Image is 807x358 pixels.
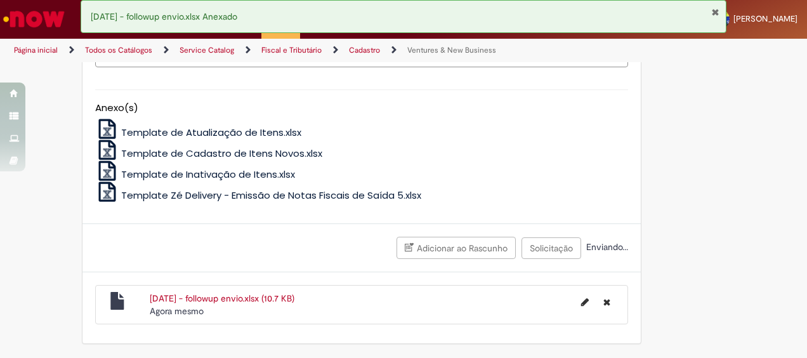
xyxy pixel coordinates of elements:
a: Ventures & New Business [407,45,496,55]
a: Template de Inativação de Itens.xlsx [95,168,296,181]
button: Fechar Notificação [711,7,719,17]
a: Template Zé Delivery - Emissão de Notas Fiscais de Saída 5.xlsx [95,189,422,202]
button: Editar nome de arquivo 2025.09.29 - followup envio.xlsx [574,292,596,312]
span: Template de Atualização de Itens.xlsx [121,126,301,139]
span: Template de Cadastro de Itens Novos.xlsx [121,147,322,160]
span: Template Zé Delivery - Emissão de Notas Fiscais de Saída 5.xlsx [121,189,421,202]
ul: Trilhas de página [10,39,528,62]
a: Template de Atualização de Itens.xlsx [95,126,302,139]
span: Template de Inativação de Itens.xlsx [121,168,295,181]
a: [DATE] - followup envio.xlsx (10.7 KB) [150,293,294,304]
a: Template de Cadastro de Itens Novos.xlsx [95,147,323,160]
img: ServiceNow [1,6,67,32]
a: Fiscal e Tributário [261,45,322,55]
span: Enviando... [584,241,628,253]
a: Página inicial [14,45,58,55]
time: 29/09/2025 17:40:11 [150,305,204,317]
h5: Anexo(s) [95,103,628,114]
button: Excluir 2025.09.29 - followup envio.xlsx [596,292,618,312]
span: [PERSON_NAME] [733,13,797,24]
a: Service Catalog [180,45,234,55]
a: Todos os Catálogos [85,45,152,55]
span: Agora mesmo [150,305,204,317]
span: [DATE] - followup envio.xlsx Anexado [91,11,237,22]
a: Cadastro [349,45,380,55]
